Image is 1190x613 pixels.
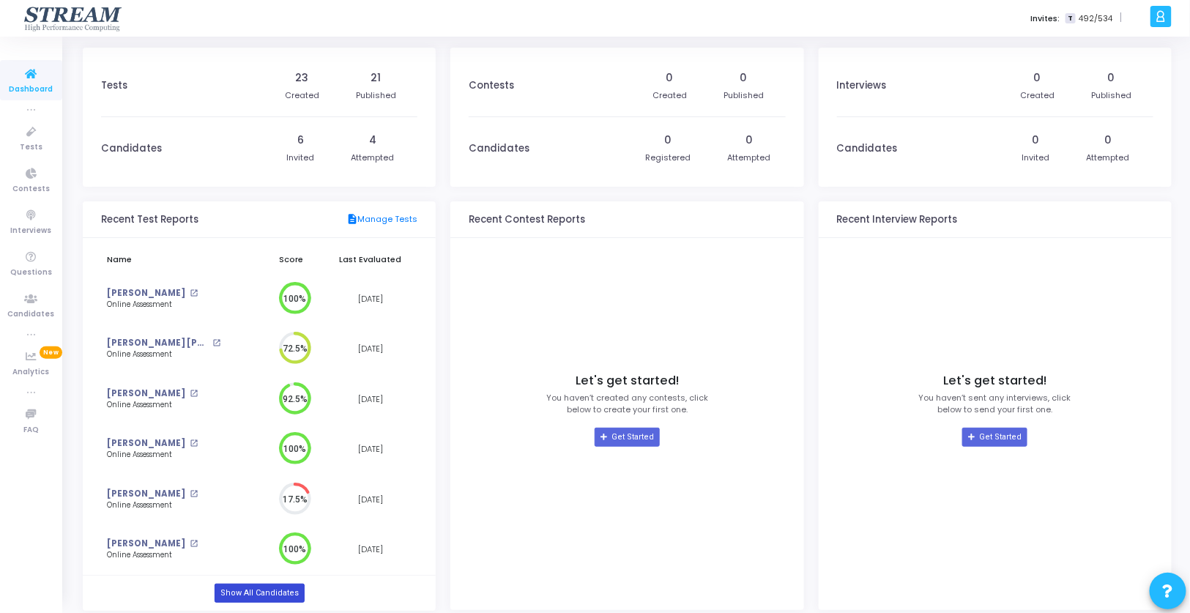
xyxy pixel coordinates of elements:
h3: Candidates [837,143,898,155]
mat-icon: open_in_new [190,540,198,548]
div: 0 [1033,133,1040,148]
div: 0 [1104,133,1112,148]
h3: Recent Contest Reports [469,214,585,226]
a: [PERSON_NAME] [PERSON_NAME] [107,337,209,349]
span: Contests [12,183,50,196]
div: Attempted [1087,152,1130,164]
div: Registered [646,152,691,164]
div: Attempted [728,152,771,164]
span: FAQ [23,424,39,436]
div: 0 [1034,70,1041,86]
h4: Let's get started! [576,374,679,388]
img: logo [23,4,124,33]
span: Dashboard [10,83,53,96]
mat-icon: description [346,213,357,226]
div: Online Assessment [107,450,220,461]
a: [PERSON_NAME] [107,387,185,400]
div: Online Assessment [107,550,220,561]
p: You haven’t created any contests, click below to create your first one. [546,392,708,416]
span: New [40,346,62,359]
div: 4 [369,133,376,148]
a: [PERSON_NAME] [107,437,185,450]
div: Published [1091,89,1131,102]
div: 6 [297,133,304,148]
div: 0 [745,133,753,148]
div: Created [285,89,319,102]
h3: Candidates [469,143,529,155]
h3: Tests [101,80,127,92]
td: [DATE] [323,324,417,374]
span: Candidates [8,308,55,321]
h3: Interviews [837,80,887,92]
mat-icon: open_in_new [212,339,220,347]
th: Last Evaluated [323,245,417,274]
div: Online Assessment [107,500,220,511]
span: Analytics [13,366,50,379]
div: Invited [286,152,314,164]
mat-icon: open_in_new [190,490,198,498]
div: Created [1020,89,1055,102]
th: Score [259,245,323,274]
td: [DATE] [323,274,417,324]
a: Get Started [962,428,1027,447]
div: 23 [295,70,308,86]
a: [PERSON_NAME] [107,538,185,550]
h3: Recent Interview Reports [837,214,958,226]
h3: Recent Test Reports [101,214,198,226]
a: [PERSON_NAME] [107,488,185,500]
td: [DATE] [323,374,417,425]
mat-icon: open_in_new [190,439,198,447]
div: Published [356,89,396,102]
mat-icon: open_in_new [190,289,198,297]
div: 0 [665,133,672,148]
td: [DATE] [323,524,417,575]
td: [DATE] [323,475,417,525]
h3: Contests [469,80,514,92]
div: Attempted [351,152,394,164]
a: Get Started [595,428,660,447]
h3: Candidates [101,143,162,155]
span: | [1120,10,1122,26]
div: 0 [740,70,748,86]
label: Invites: [1030,12,1060,25]
div: Created [652,89,687,102]
a: Manage Tests [346,213,417,226]
div: Published [724,89,764,102]
td: [DATE] [323,424,417,475]
span: T [1066,13,1075,24]
div: Online Assessment [107,349,220,360]
div: 0 [1108,70,1115,86]
span: 492/534 [1079,12,1112,25]
div: 0 [666,70,674,86]
h4: Let's get started! [943,374,1046,388]
div: Online Assessment [107,300,220,311]
a: Show All Candidates [215,584,305,603]
div: 21 [371,70,381,86]
div: Invited [1022,152,1050,164]
p: You haven’t sent any interviews, click below to send your first one. [919,392,1071,416]
span: Tests [20,141,42,154]
th: Name [101,245,259,274]
span: Questions [10,267,52,279]
div: Online Assessment [107,400,220,411]
mat-icon: open_in_new [190,390,198,398]
span: Interviews [11,225,52,237]
a: [PERSON_NAME] [107,287,185,300]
